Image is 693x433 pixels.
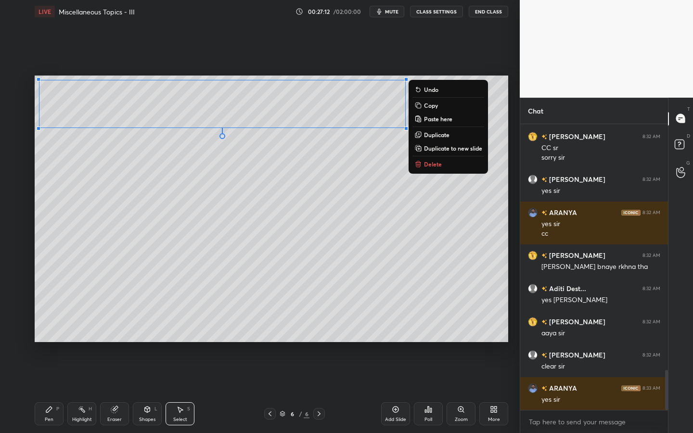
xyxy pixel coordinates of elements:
[528,250,538,260] img: 839da062b98b4d0fbd2c516683be804b.jpg
[541,362,660,371] div: clear sir
[424,86,438,93] p: Undo
[528,131,538,141] img: 839da062b98b4d0fbd2c516683be804b.jpg
[541,219,660,229] div: yes sir
[687,105,690,113] p: T
[520,98,551,124] p: Chat
[424,131,449,139] p: Duplicate
[528,174,538,184] img: default.png
[56,407,59,411] div: P
[107,417,122,422] div: Eraser
[528,383,538,393] img: 8a7ccf06135c469fa8f7bcdf48b07b1b.png
[642,176,660,182] div: 8:32 AM
[528,317,538,326] img: 839da062b98b4d0fbd2c516683be804b.jpg
[370,6,404,17] button: mute
[412,113,484,125] button: Paste here
[541,253,547,258] img: no-rating-badge.077c3623.svg
[686,159,690,166] p: G
[642,209,660,215] div: 8:32 AM
[642,133,660,139] div: 8:32 AM
[528,350,538,359] img: default.png
[304,409,309,418] div: 6
[547,131,605,141] h6: [PERSON_NAME]
[528,207,538,217] img: 8a7ccf06135c469fa8f7bcdf48b07b1b.png
[642,352,660,357] div: 8:32 AM
[424,102,438,109] p: Copy
[547,207,577,217] h6: ARANYA
[299,411,302,417] div: /
[173,417,187,422] div: Select
[621,385,641,391] img: iconic-dark.1390631f.png
[687,132,690,140] p: D
[547,383,577,393] h6: ARANYA
[187,407,190,411] div: S
[547,174,605,184] h6: [PERSON_NAME]
[424,144,482,152] p: Duplicate to new slide
[621,209,641,215] img: iconic-dark.1390631f.png
[89,407,92,411] div: H
[547,283,586,293] h6: Aditi Dest...
[642,252,660,258] div: 8:32 AM
[541,286,547,292] img: no-rating-badge.077c3623.svg
[469,6,508,17] button: End Class
[541,319,547,325] img: no-rating-badge.077c3623.svg
[541,353,547,358] img: no-rating-badge.077c3623.svg
[642,385,660,391] div: 8:33 AM
[35,6,55,17] div: LIVE
[541,143,660,153] div: CC sr
[541,229,660,239] div: cc
[59,7,135,16] h4: Miscellaneous Topics - III
[488,417,500,422] div: More
[541,134,547,140] img: no-rating-badge.077c3623.svg
[541,186,660,196] div: yes sir
[412,84,484,95] button: Undo
[424,417,432,422] div: Poll
[642,318,660,324] div: 8:32 AM
[139,417,155,422] div: Shapes
[541,395,660,405] div: yes sir
[541,386,547,391] img: no-rating-badge.077c3623.svg
[287,411,297,417] div: 6
[547,350,605,360] h6: [PERSON_NAME]
[541,177,547,182] img: no-rating-badge.077c3623.svg
[528,283,538,293] img: default.png
[547,250,605,260] h6: [PERSON_NAME]
[424,115,452,123] p: Paste here
[541,210,547,216] img: no-rating-badge.077c3623.svg
[541,295,660,305] div: yes [PERSON_NAME]
[412,142,484,154] button: Duplicate to new slide
[541,329,660,338] div: aaya sir
[424,160,442,168] p: Delete
[520,124,668,410] div: grid
[412,100,484,111] button: Copy
[154,407,157,411] div: L
[72,417,92,422] div: Highlight
[412,158,484,170] button: Delete
[385,8,398,15] span: mute
[547,317,605,327] h6: [PERSON_NAME]
[410,6,463,17] button: CLASS SETTINGS
[455,417,468,422] div: Zoom
[642,285,660,291] div: 8:32 AM
[412,129,484,140] button: Duplicate
[45,417,53,422] div: Pen
[541,262,660,272] div: [PERSON_NAME] bnaye rkhna tha
[541,153,660,163] div: sorry sir
[385,417,406,422] div: Add Slide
